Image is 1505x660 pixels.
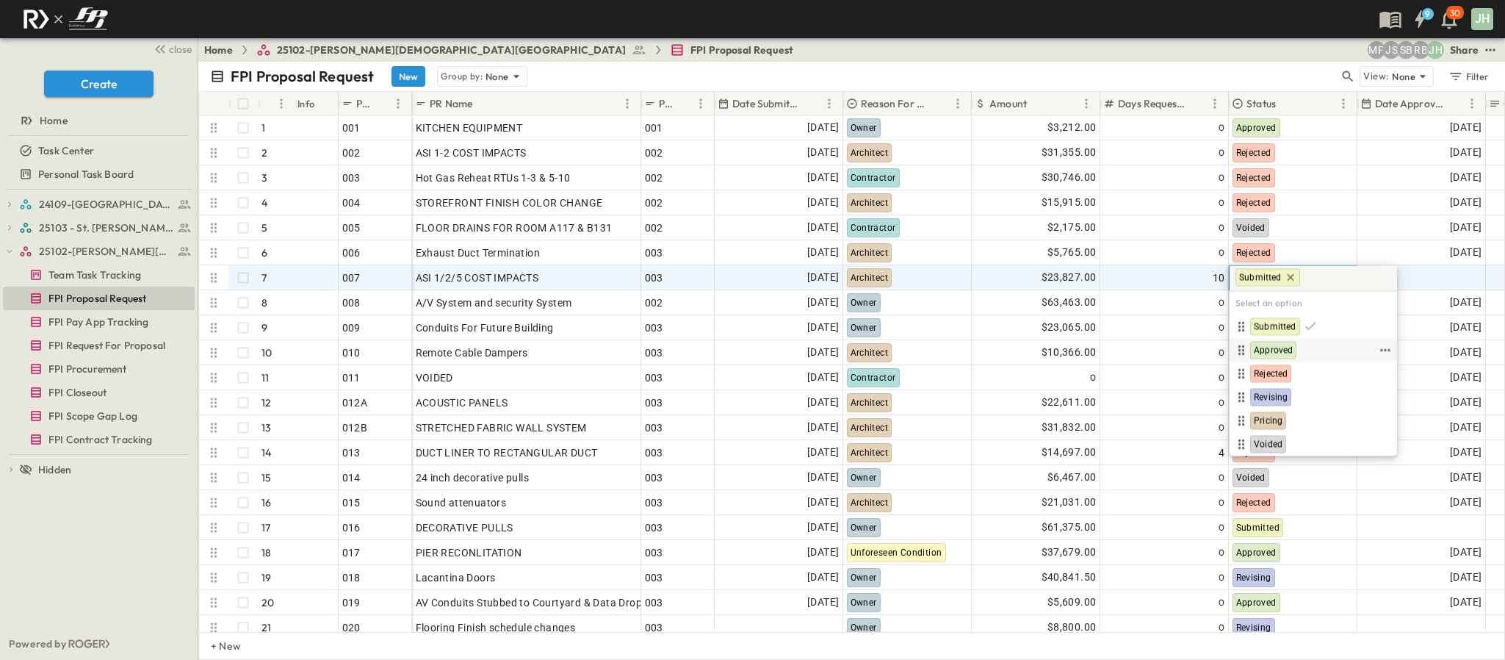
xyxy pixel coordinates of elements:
[48,338,165,353] span: FPI Request For Proposal
[342,420,368,435] span: 012B
[851,398,889,408] span: Architect
[441,69,483,84] p: Group by:
[851,548,942,558] span: Unforeseen Condition
[261,345,272,360] p: 10
[342,245,361,260] span: 006
[1042,294,1097,311] span: $63,463.00
[1232,365,1394,383] div: Rejected
[1232,436,1394,453] div: Voided
[989,96,1027,111] p: Amount
[1481,41,1499,59] button: test
[1254,439,1282,451] span: Voided
[342,570,361,585] span: 018
[342,171,361,185] span: 003
[1104,417,1225,438] div: 0
[645,395,663,410] span: 003
[645,370,663,385] span: 003
[1042,419,1097,436] span: $31,832.00
[391,66,425,87] button: New
[1254,345,1293,356] span: Approved
[851,123,877,133] span: Owner
[261,220,267,235] p: 5
[3,312,192,332] a: FPI Pay App Tracking
[273,95,290,112] button: Menu
[1104,592,1225,613] div: 0
[342,345,361,360] span: 010
[1104,467,1225,488] div: 0
[1450,369,1481,386] span: [DATE]
[1450,544,1481,561] span: [DATE]
[1254,368,1288,380] span: Rejected
[416,345,528,360] span: Remote Cable Dampers
[807,369,839,386] span: [DATE]
[1104,143,1225,163] div: 0
[416,470,530,485] span: 24 inch decorative pulls
[645,320,663,335] span: 003
[851,223,896,233] span: Contractor
[3,240,195,263] div: 25102-Christ The Redeemer Anglican Churchtest
[807,294,839,311] span: [DATE]
[1047,219,1097,236] span: $2,175.00
[807,344,839,361] span: [DATE]
[48,291,146,306] span: FPI Proposal Request
[851,373,896,383] span: Contractor
[258,92,295,115] div: #
[1450,219,1481,236] span: [DATE]
[261,470,271,485] p: 15
[807,569,839,586] span: [DATE]
[1368,41,1385,59] div: Monica Pruteanu (mpruteanu@fpibuilders.com)
[1236,173,1271,183] span: Rejected
[261,420,271,435] p: 13
[1450,294,1481,311] span: [DATE]
[645,420,663,435] span: 003
[40,113,68,128] span: Home
[261,395,271,410] p: 12
[261,445,271,460] p: 14
[645,220,663,235] span: 002
[807,494,839,511] span: [DATE]
[645,171,663,185] span: 002
[1463,95,1481,112] button: Menu
[486,69,509,84] p: None
[256,43,646,57] a: 25102-[PERSON_NAME][DEMOGRAPHIC_DATA][GEOGRAPHIC_DATA]
[39,197,173,212] span: 24109-St. Teresa of Calcutta Parish Hall
[19,241,192,262] a: 25102-Christ The Redeemer Anglican Church
[1042,494,1097,511] span: $21,031.00
[342,495,361,510] span: 015
[1382,41,1400,59] div: Jesse Sullivan (jsullivan@fpibuilders.com)
[676,96,692,112] button: Sort
[1254,415,1282,427] span: Pricing
[972,366,1100,390] div: 0
[1104,567,1225,588] div: 0
[475,96,491,112] button: Sort
[1042,144,1097,161] span: $31,355.00
[851,323,877,333] span: Owner
[1447,96,1463,112] button: Sort
[645,345,663,360] span: 003
[618,95,636,112] button: Menu
[261,171,267,185] p: 3
[807,194,839,211] span: [DATE]
[416,220,613,235] span: FLOOR DRAINS FOR ROOM A117 & B131
[148,38,195,59] button: close
[342,520,361,535] span: 016
[1450,419,1481,436] span: [DATE]
[356,96,370,111] p: PR #
[261,370,269,385] p: 11
[807,419,839,436] span: [DATE]
[3,381,195,404] div: FPI Closeouttest
[3,429,192,450] a: FPI Contract Tracking
[807,119,839,136] span: [DATE]
[1104,392,1225,413] div: 0
[851,523,877,533] span: Owner
[807,394,839,411] span: [DATE]
[807,244,839,261] span: [DATE]
[416,495,507,510] span: Sound attenuators
[1450,394,1481,411] span: [DATE]
[690,43,793,57] span: FPI Proposal Request
[820,95,838,112] button: Menu
[1206,95,1224,112] button: Menu
[1042,344,1097,361] span: $10,366.00
[3,359,192,379] a: FPI Procurement
[1450,43,1479,57] div: Share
